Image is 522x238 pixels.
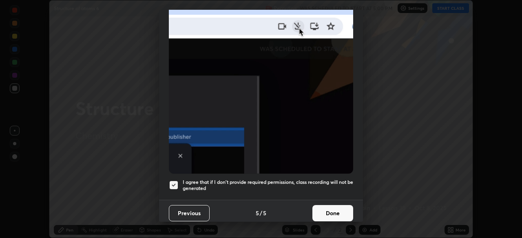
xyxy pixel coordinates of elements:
[260,209,262,217] h4: /
[256,209,259,217] h4: 5
[312,205,353,221] button: Done
[183,179,353,192] h5: I agree that if I don't provide required permissions, class recording will not be generated
[169,205,210,221] button: Previous
[263,209,266,217] h4: 5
